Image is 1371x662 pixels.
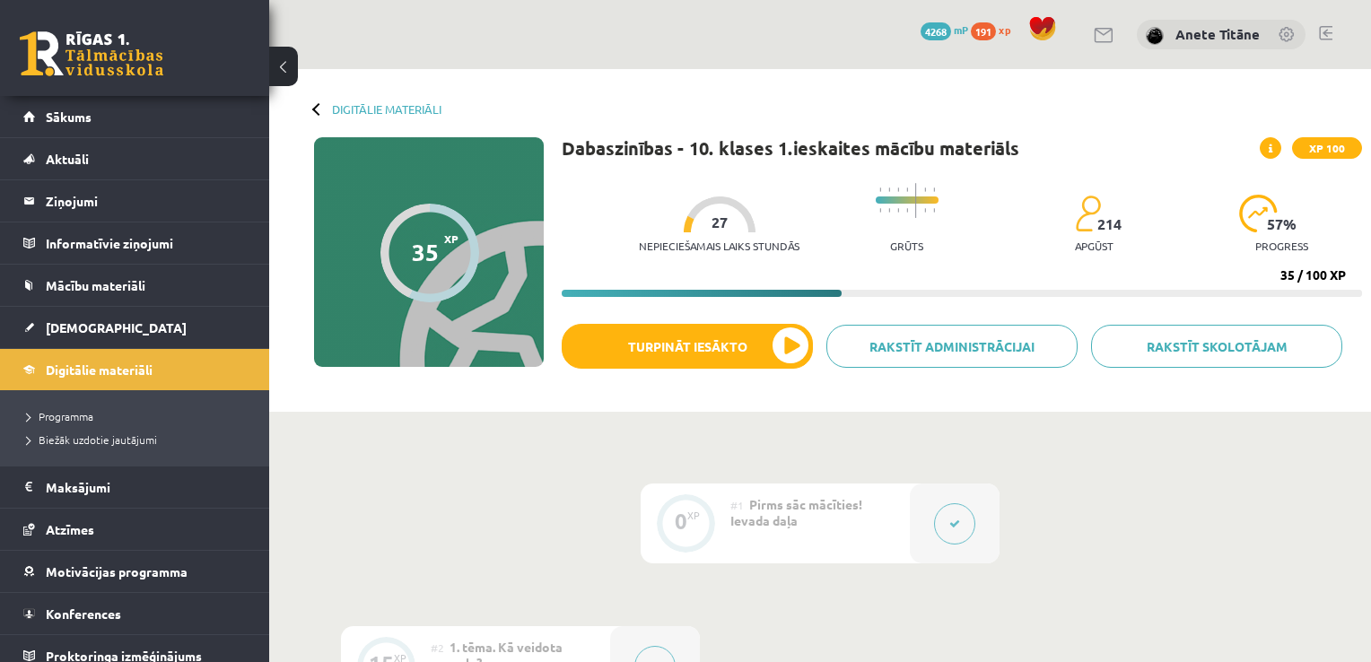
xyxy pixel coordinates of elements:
div: 0 [675,513,687,529]
span: #2 [431,640,444,655]
span: Digitālie materiāli [46,361,153,378]
a: Aktuāli [23,138,247,179]
img: icon-long-line-d9ea69661e0d244f92f715978eff75569469978d946b2353a9bb055b3ed8787d.svg [915,183,917,218]
span: mP [954,22,968,37]
button: Turpināt iesākto [562,324,813,369]
span: Atzīmes [46,521,94,537]
a: Rīgas 1. Tālmācības vidusskola [20,31,163,76]
a: Programma [27,408,251,424]
a: Ziņojumi [23,180,247,222]
span: #1 [730,498,744,512]
img: icon-short-line-57e1e144782c952c97e751825c79c345078a6d821885a25fce030b3d8c18986b.svg [897,187,899,192]
legend: Ziņojumi [46,180,247,222]
a: Motivācijas programma [23,551,247,592]
img: icon-short-line-57e1e144782c952c97e751825c79c345078a6d821885a25fce030b3d8c18986b.svg [933,208,935,213]
a: Anete Titāne [1175,25,1260,43]
a: Digitālie materiāli [23,349,247,390]
img: icon-short-line-57e1e144782c952c97e751825c79c345078a6d821885a25fce030b3d8c18986b.svg [924,187,926,192]
h1: Dabaszinības - 10. klases 1.ieskaites mācību materiāls [562,137,1019,159]
p: apgūst [1075,240,1113,252]
div: 35 [412,239,439,266]
img: icon-short-line-57e1e144782c952c97e751825c79c345078a6d821885a25fce030b3d8c18986b.svg [879,208,881,213]
img: icon-short-line-57e1e144782c952c97e751825c79c345078a6d821885a25fce030b3d8c18986b.svg [906,187,908,192]
p: progress [1255,240,1308,252]
span: Pirms sāc mācīties! Ievada daļa [730,496,862,528]
span: Programma [27,409,93,423]
span: xp [999,22,1010,37]
span: Mācību materiāli [46,277,145,293]
a: Biežāk uzdotie jautājumi [27,431,251,448]
span: XP 100 [1292,137,1362,159]
span: 214 [1097,216,1122,232]
legend: Informatīvie ziņojumi [46,222,247,264]
img: icon-short-line-57e1e144782c952c97e751825c79c345078a6d821885a25fce030b3d8c18986b.svg [906,208,908,213]
img: icon-short-line-57e1e144782c952c97e751825c79c345078a6d821885a25fce030b3d8c18986b.svg [879,187,881,192]
span: 4268 [921,22,951,40]
a: 191 xp [971,22,1019,37]
a: Konferences [23,593,247,634]
span: 27 [712,214,728,231]
a: Informatīvie ziņojumi [23,222,247,264]
img: Anete Titāne [1146,27,1164,45]
img: icon-short-line-57e1e144782c952c97e751825c79c345078a6d821885a25fce030b3d8c18986b.svg [924,208,926,213]
a: Maksājumi [23,466,247,508]
span: XP [444,232,458,245]
img: icon-short-line-57e1e144782c952c97e751825c79c345078a6d821885a25fce030b3d8c18986b.svg [933,187,935,192]
p: Nepieciešamais laiks stundās [639,240,799,252]
span: Sākums [46,109,92,125]
a: Sākums [23,96,247,137]
a: Digitālie materiāli [332,102,441,116]
img: icon-short-line-57e1e144782c952c97e751825c79c345078a6d821885a25fce030b3d8c18986b.svg [888,208,890,213]
span: [DEMOGRAPHIC_DATA] [46,319,187,335]
span: Biežāk uzdotie jautājumi [27,432,157,447]
a: [DEMOGRAPHIC_DATA] [23,307,247,348]
span: 191 [971,22,996,40]
p: Grūts [890,240,923,252]
span: Konferences [46,605,121,622]
a: Atzīmes [23,509,247,550]
div: XP [687,510,700,520]
img: icon-short-line-57e1e144782c952c97e751825c79c345078a6d821885a25fce030b3d8c18986b.svg [897,208,899,213]
a: Rakstīt skolotājam [1091,325,1342,368]
legend: Maksājumi [46,466,247,508]
a: Mācību materiāli [23,265,247,306]
span: Motivācijas programma [46,563,188,579]
img: students-c634bb4e5e11cddfef0936a35e636f08e4e9abd3cc4e673bd6f9a4125e45ecb1.svg [1075,195,1101,232]
a: Rakstīt administrācijai [826,325,1078,368]
img: icon-progress-161ccf0a02000e728c5f80fcf4c31c7af3da0e1684b2b1d7c360e028c24a22f1.svg [1239,195,1278,232]
a: 4268 mP [921,22,968,37]
span: 57 % [1267,216,1297,232]
img: icon-short-line-57e1e144782c952c97e751825c79c345078a6d821885a25fce030b3d8c18986b.svg [888,187,890,192]
span: Aktuāli [46,151,89,167]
